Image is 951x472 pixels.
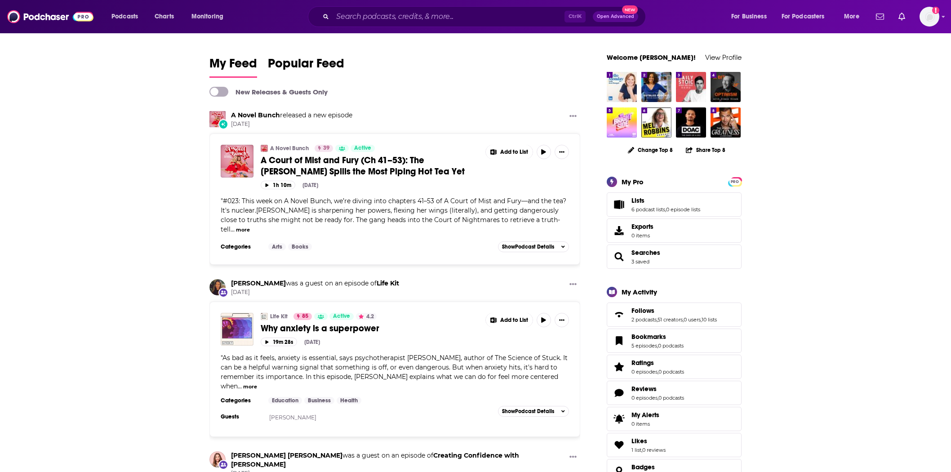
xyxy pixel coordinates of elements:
button: Share Top 8 [685,141,726,159]
span: Likes [631,437,647,445]
span: , [658,395,658,401]
a: A Novel Bunch [231,111,280,119]
a: Arts [268,243,286,250]
button: Show More Button [566,111,580,122]
a: A Novel Bunch [270,145,309,152]
span: Active [354,144,371,153]
span: My Alerts [631,411,659,419]
a: Why anxiety is a superpower [261,323,479,334]
a: Popular Feed [268,56,344,78]
img: A Novel Bunch [261,145,268,152]
a: Why anxiety is a superpower [221,313,253,346]
a: The Gutbliss Podcast [641,72,671,102]
span: , [665,206,666,213]
img: A Court of Mist and Fury (Ch 41–53): The Suriel Spills the Most Piping Hot Tea Yet [221,145,253,178]
span: New [622,5,638,14]
a: 0 users [684,316,701,323]
h3: Guests [221,413,261,420]
a: The School of Greatness [711,107,741,138]
a: Life Kit [270,313,288,320]
a: 0 podcasts [658,395,684,401]
div: My Activity [622,288,657,296]
span: For Podcasters [782,10,825,23]
a: 10 lists [702,316,717,323]
img: The Mel Robbins Podcast [641,107,671,138]
h3: Categories [221,397,261,404]
a: My Alerts [607,407,742,431]
a: Ratings [631,359,684,367]
img: The Diary Of A CEO with Steven Bartlett [676,107,706,138]
button: Open AdvancedNew [593,11,638,22]
span: 0 items [631,421,659,427]
span: , [701,316,702,323]
a: Active [351,145,375,152]
a: Education [268,397,302,404]
span: A Court of Mist and Fury (Ch 41–53): The [PERSON_NAME] Spills the Most Piping Hot Tea Yet [261,155,465,177]
img: Katherine Morgan Schafler [209,451,226,468]
a: Reviews [610,387,628,399]
a: Katherine Morgan Schafler [231,451,342,459]
span: Reviews [607,381,742,405]
a: Bookmarks [631,333,684,341]
span: PRO [729,178,740,185]
span: For Business [731,10,767,23]
span: As bad as it feels, anxiety is essential, says psychotherapist [PERSON_NAME], author of The Scien... [221,354,568,390]
button: more [236,226,250,234]
img: Podchaser - Follow, Share and Rate Podcasts [7,8,93,25]
span: Exports [610,224,628,237]
a: New Releases & Guests Only [209,87,328,97]
a: Hello Monday with Jessi Hempel [607,72,637,102]
a: Follows [631,307,717,315]
a: 0 podcasts [658,343,684,349]
span: Ratings [607,355,742,379]
a: 6 podcast lists [631,206,665,213]
span: Badges [631,463,655,471]
a: Exports [607,218,742,243]
div: [DATE] [302,182,318,188]
span: Show Podcast Details [502,244,554,250]
span: , [658,369,658,375]
div: [DATE] [304,339,320,345]
a: Likes [610,439,628,451]
span: Monitoring [191,10,223,23]
span: , [683,316,684,323]
a: [PERSON_NAME] [269,414,316,421]
a: Health [337,397,361,404]
span: Reviews [631,385,657,393]
a: Show notifications dropdown [872,9,888,24]
button: ShowPodcast Details [498,241,569,252]
h3: was a guest on an episode of [231,279,399,288]
a: 0 episodes [631,369,658,375]
img: A Novel Bunch [209,111,226,127]
a: Searches [631,249,660,257]
button: Show profile menu [920,7,939,27]
span: Charts [155,10,174,23]
a: Show notifications dropdown [895,9,909,24]
button: open menu [185,9,235,24]
span: Ratings [631,359,654,367]
a: Searches [610,250,628,263]
a: 3 saved [631,258,649,265]
a: Bookmarks [610,334,628,347]
a: Badges [631,463,659,471]
span: [DATE] [231,120,352,128]
a: Britt Frank [209,279,226,295]
button: Show More Button [555,313,569,327]
img: User Profile [920,7,939,27]
span: Add to List [500,317,528,324]
span: , [657,343,658,349]
div: Search podcasts, credits, & more... [316,6,654,27]
button: open menu [838,9,871,24]
img: A Bit of Optimism [711,72,741,102]
span: ... [238,382,242,390]
img: The Daily Stoic [676,72,706,102]
span: Why anxiety is a superpower [261,323,379,334]
a: PRO [729,178,740,184]
button: 19m 28s [261,338,297,346]
a: Active [329,313,354,320]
